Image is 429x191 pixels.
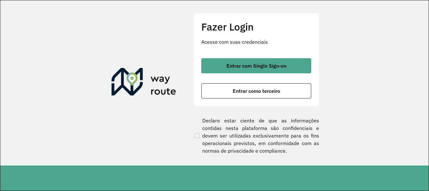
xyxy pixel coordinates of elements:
span: Entrar como terceiro [233,88,280,93]
button: button [201,83,311,98]
h2: Fazer Login [201,21,311,33]
label: Declaro estar ciente de que as informações contidas nesta plataforma são confidenciais e devem se... [193,117,319,154]
button: button [201,58,311,73]
span: Entrar com Single Sign-on [226,63,286,68]
img: Roteirizador AmbevTech [111,68,176,98]
p: Acesse com suas credenciais [201,38,311,46]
